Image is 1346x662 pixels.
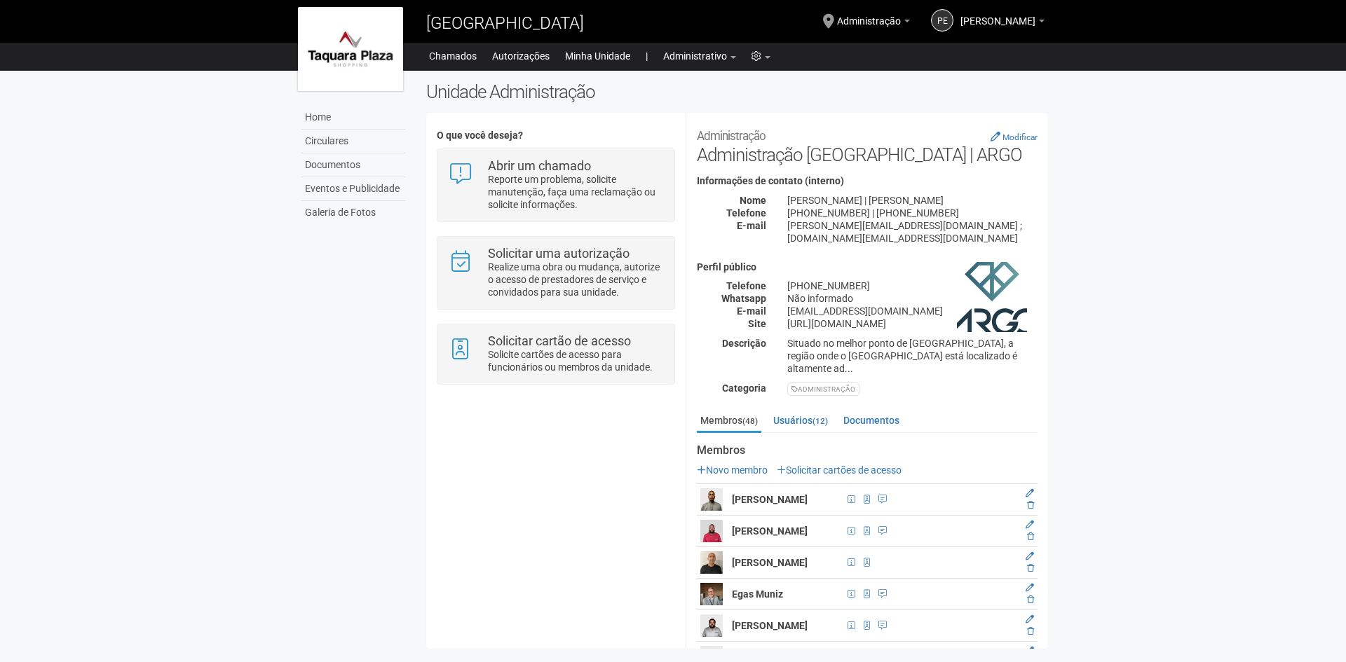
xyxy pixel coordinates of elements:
a: Excluir membro [1027,595,1034,605]
span: Paula Eduarda Eyer [960,2,1035,27]
a: [PERSON_NAME] [960,18,1045,29]
strong: Membros [697,444,1038,457]
strong: E-mail [737,220,766,231]
a: Documentos [840,410,903,431]
a: Editar membro [1026,646,1034,656]
a: Administração [837,18,910,29]
div: [EMAIL_ADDRESS][DOMAIN_NAME] [777,305,1048,317]
a: Editar membro [1026,551,1034,561]
a: Circulares [301,130,405,153]
strong: Whatsapp [721,293,766,304]
h4: O que você deseja? [437,130,674,141]
div: [PERSON_NAME][EMAIL_ADDRESS][DOMAIN_NAME] ; [DOMAIN_NAME][EMAIL_ADDRESS][DOMAIN_NAME] [777,219,1048,244]
a: Usuários(12) [770,410,831,431]
span: Administração [837,2,901,27]
p: Reporte um problema, solicite manutenção, faça uma reclamação ou solicite informações. [488,173,664,211]
strong: Telefone [726,280,766,291]
a: Solicitar cartões de acesso [777,464,902,476]
strong: [PERSON_NAME] [732,620,808,631]
a: | [646,46,648,66]
div: [PHONE_NUMBER] | [PHONE_NUMBER] [777,207,1048,219]
div: [URL][DOMAIN_NAME] [777,317,1048,330]
a: PE [931,9,953,32]
a: Home [301,106,405,130]
a: Editar membro [1026,614,1034,624]
a: Chamados [429,46,477,66]
a: Documentos [301,153,405,177]
div: Situado no melhor ponto de [GEOGRAPHIC_DATA], a região onde o [GEOGRAPHIC_DATA] está localizado é... [777,337,1048,375]
strong: [PERSON_NAME] [732,494,808,505]
a: Editar membro [1026,520,1034,530]
div: [PERSON_NAME] | [PERSON_NAME] [777,194,1048,207]
a: Galeria de Fotos [301,201,405,224]
strong: Nome [740,195,766,206]
strong: Telefone [726,207,766,219]
h4: Informações de contato (interno) [697,176,1038,186]
small: Administração [697,129,766,143]
strong: [PERSON_NAME] [732,525,808,537]
div: Não informado [777,292,1048,305]
a: Membros(48) [697,410,761,433]
p: Solicite cartões de acesso para funcionários ou membros da unidade. [488,348,664,373]
strong: Solicitar cartão de acesso [488,333,631,348]
a: Modificar [991,131,1038,142]
a: Solicitar cartão de acesso Solicite cartões de acesso para funcionários ou membros da unidade. [448,335,663,373]
h2: Administração [GEOGRAPHIC_DATA] | ARGO [697,123,1038,165]
strong: E-mail [737,305,766,317]
a: Eventos e Publicidade [301,177,405,201]
strong: Egas Muniz [732,588,783,600]
strong: Abrir um chamado [488,158,591,173]
a: Abrir um chamado Reporte um problema, solicite manutenção, faça uma reclamação ou solicite inform... [448,160,663,211]
small: (48) [742,416,758,426]
span: [GEOGRAPHIC_DATA] [426,13,584,33]
strong: Descrição [722,338,766,349]
strong: Solicitar uma autorização [488,246,630,261]
small: (12) [813,416,828,426]
a: Configurações [752,46,770,66]
a: Excluir membro [1027,500,1034,510]
a: Novo membro [697,464,768,476]
img: user.png [700,583,723,605]
a: Editar membro [1026,488,1034,498]
div: ADMINISTRAÇÃO [787,382,859,396]
img: user.png [700,488,723,511]
h2: Unidade Administração [426,81,1048,102]
a: Excluir membro [1027,532,1034,542]
a: Excluir membro [1027,563,1034,573]
img: business.png [957,262,1027,332]
a: Autorizações [492,46,550,66]
small: Modificar [1002,132,1038,142]
img: user.png [700,551,723,574]
a: Solicitar uma autorização Realize uma obra ou mudança, autorize o acesso de prestadores de serviç... [448,247,663,298]
a: Administrativo [663,46,736,66]
img: user.png [700,520,723,542]
p: Realize uma obra ou mudança, autorize o acesso de prestadores de serviço e convidados para sua un... [488,261,664,298]
div: [PHONE_NUMBER] [777,280,1048,292]
strong: Categoria [722,382,766,394]
a: Minha Unidade [565,46,630,66]
strong: [PERSON_NAME] [732,557,808,568]
strong: Site [748,318,766,329]
a: Excluir membro [1027,626,1034,636]
a: Editar membro [1026,583,1034,593]
img: user.png [700,614,723,637]
img: logo.jpg [298,7,403,91]
h4: Perfil público [697,262,1038,273]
